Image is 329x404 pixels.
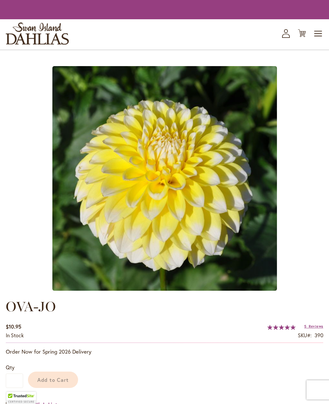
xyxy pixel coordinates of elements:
[6,364,14,371] span: Qty
[304,324,307,329] span: 5
[6,298,56,315] span: OVA-JO
[6,332,24,339] span: In stock
[6,348,323,356] p: Order Now for Spring 2026 Delivery
[6,392,36,404] div: TrustedSite Certified
[6,332,24,339] div: Availability
[6,22,69,45] a: store logo
[309,324,323,329] span: Reviews
[304,324,323,329] a: 5 Reviews
[315,332,323,339] div: 390
[298,332,312,339] strong: SKU
[6,323,21,330] span: $10.95
[267,325,296,330] div: 100%
[52,66,277,291] img: main product photo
